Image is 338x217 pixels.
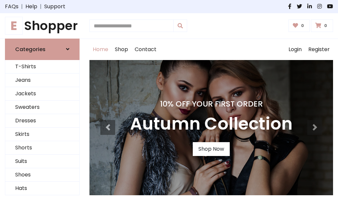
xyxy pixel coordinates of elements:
a: Home [89,39,112,60]
a: Suits [5,155,79,168]
a: Jeans [5,74,79,87]
a: 0 [311,19,333,32]
a: Support [44,3,65,11]
span: | [37,3,44,11]
a: Skirts [5,128,79,141]
a: Dresses [5,114,79,128]
span: | [18,3,25,11]
span: 0 [299,23,306,29]
a: Login [285,39,305,60]
a: Shoes [5,168,79,182]
span: 0 [322,23,329,29]
span: E [5,17,23,35]
a: FAQs [5,3,18,11]
a: Jackets [5,87,79,101]
a: T-Shirts [5,60,79,74]
a: EShopper [5,18,80,33]
h6: Categories [15,46,46,52]
a: Help [25,3,37,11]
h4: 10% Off Your First Order [130,99,292,108]
a: Hats [5,182,79,195]
h1: Shopper [5,18,80,33]
a: Shop Now [193,142,230,156]
a: Shorts [5,141,79,155]
a: Sweaters [5,101,79,114]
a: Register [305,39,333,60]
a: Contact [131,39,160,60]
a: 0 [288,19,310,32]
a: Shop [112,39,131,60]
a: Categories [5,39,80,60]
h3: Autumn Collection [130,114,292,134]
